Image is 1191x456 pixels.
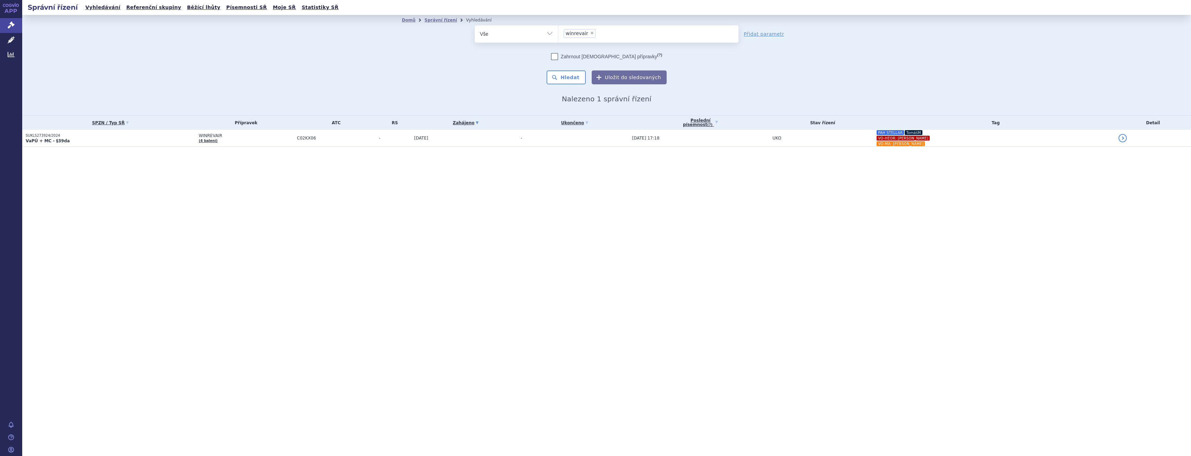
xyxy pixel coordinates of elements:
[195,116,294,130] th: Přípravek
[26,138,70,143] strong: VaPÚ + MC - §39da
[379,136,411,141] span: -
[299,3,340,12] a: Statistiky SŘ
[466,15,501,25] li: Vyhledávání
[590,31,594,35] span: ×
[877,136,930,141] i: VO-HEOR: [PERSON_NAME]
[877,141,925,146] i: VO-MA: [PERSON_NAME]
[877,130,904,135] i: PAH STELLAR
[707,123,712,127] abbr: (?)
[521,118,629,128] a: Ukončeno
[414,118,517,128] a: Zahájeno
[199,139,218,143] a: (4 balení)
[414,136,428,141] span: [DATE]
[1115,116,1191,130] th: Detail
[566,31,588,36] span: winrevair
[769,116,873,130] th: Stav řízení
[562,95,651,103] span: Nalezeno 1 správní řízení
[547,70,586,84] button: Hledat
[26,133,195,138] p: SUKLS273924/2024
[424,18,457,23] a: Správní řízení
[905,130,922,135] i: TomášM
[22,2,83,12] h2: Správní řízení
[271,3,298,12] a: Moje SŘ
[26,118,195,128] a: SPZN / Typ SŘ
[294,116,375,130] th: ATC
[551,53,662,60] label: Zahrnout [DEMOGRAPHIC_DATA] přípravky
[873,116,1115,130] th: Tag
[402,18,415,23] a: Domů
[297,136,375,141] span: C02KX06
[1118,134,1127,142] a: detail
[657,53,662,57] abbr: (?)
[224,3,269,12] a: Písemnosti SŘ
[592,70,667,84] button: Uložit do sledovaných
[199,133,294,138] span: WINREVAIR
[185,3,222,12] a: Běžící lhůty
[521,136,522,141] span: -
[83,3,123,12] a: Vyhledávání
[375,116,411,130] th: RS
[744,31,784,37] a: Přidat parametr
[632,136,659,141] span: [DATE] 17:18
[598,29,601,37] input: winrevair
[632,116,769,130] a: Poslednípísemnost(?)
[124,3,183,12] a: Referenční skupiny
[772,136,781,141] span: UKO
